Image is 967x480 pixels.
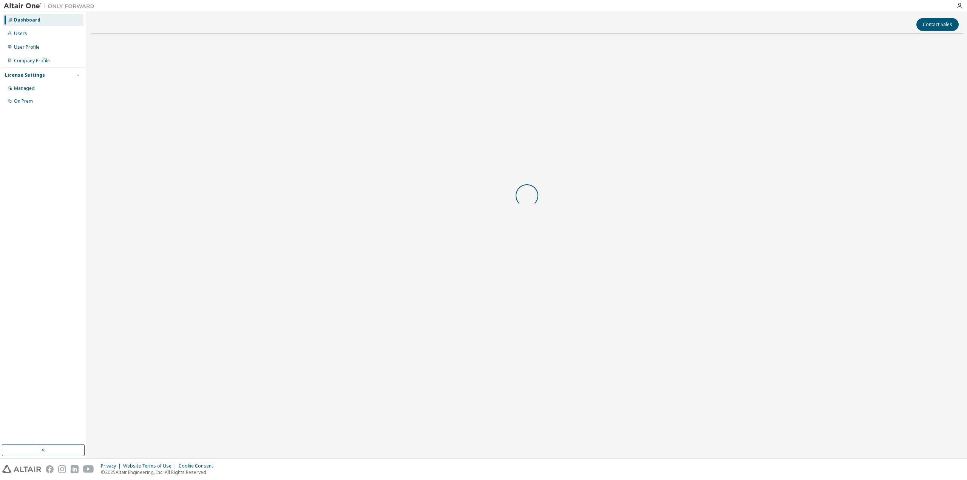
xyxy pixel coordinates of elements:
img: facebook.svg [46,465,54,473]
button: Contact Sales [916,18,959,31]
div: Cookie Consent [179,463,218,469]
img: linkedin.svg [71,465,79,473]
div: User Profile [14,44,40,50]
div: Managed [14,85,35,91]
div: Privacy [101,463,123,469]
img: youtube.svg [83,465,94,473]
div: Company Profile [14,58,50,64]
div: Dashboard [14,17,40,23]
div: License Settings [5,72,45,78]
img: Altair One [4,2,98,10]
div: Users [14,31,27,37]
p: © 2025 Altair Engineering, Inc. All Rights Reserved. [101,469,218,475]
div: Website Terms of Use [123,463,179,469]
div: On Prem [14,98,33,104]
img: altair_logo.svg [2,465,41,473]
img: instagram.svg [58,465,66,473]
